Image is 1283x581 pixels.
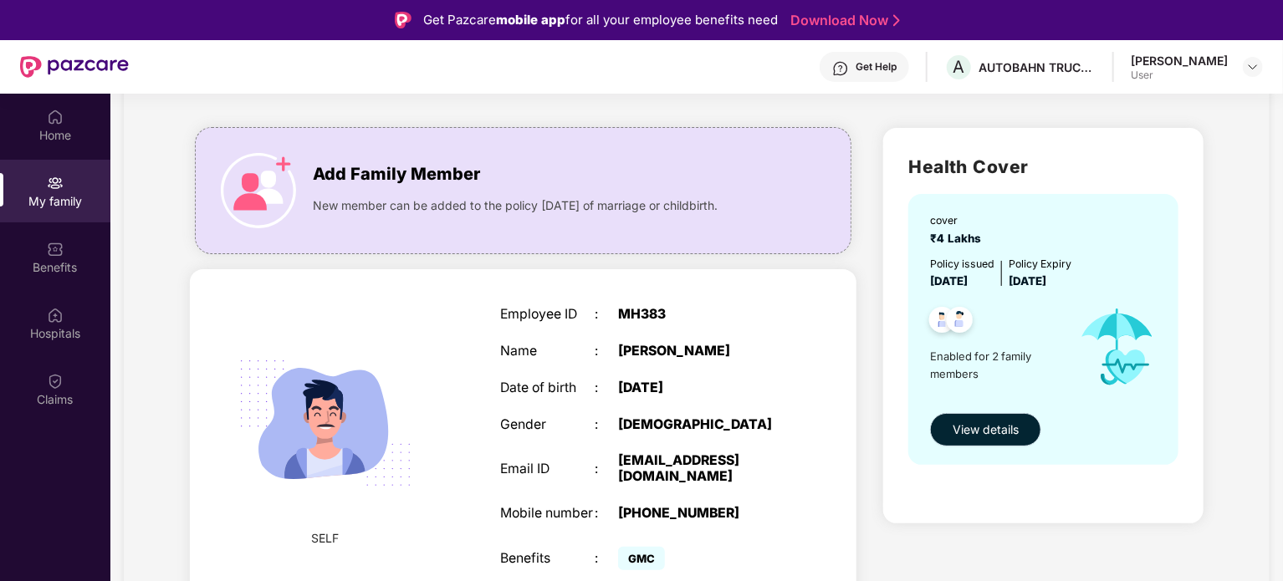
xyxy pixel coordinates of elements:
[1131,53,1228,69] div: [PERSON_NAME]
[47,241,64,257] img: svg+xml;base64,PHN2ZyBpZD0iQmVuZWZpdHMiIHhtbG5zPSJodHRwOi8vd3d3LnczLm9yZy8yMDAwL3N2ZyIgd2lkdGg9Ij...
[618,453,784,485] div: [EMAIL_ADDRESS][DOMAIN_NAME]
[595,307,618,323] div: :
[500,380,595,396] div: Date of birth
[47,307,64,324] img: svg+xml;base64,PHN2ZyBpZD0iSG9zcGl0YWxzIiB4bWxucz0iaHR0cDovL3d3dy53My5vcmcvMjAwMC9zdmciIHdpZHRoPS...
[893,12,900,29] img: Stroke
[618,307,784,323] div: MH383
[313,161,480,187] span: Add Family Member
[500,417,595,433] div: Gender
[423,10,778,30] div: Get Pazcare for all your employee benefits need
[618,506,784,522] div: [PHONE_NUMBER]
[500,461,595,477] div: Email ID
[832,60,849,77] img: svg+xml;base64,PHN2ZyBpZD0iSGVscC0zMngzMiIgeG1sbnM9Imh0dHA6Ly93d3cudzMub3JnLzIwMDAvc3ZnIiB3aWR0aD...
[313,196,718,215] span: New member can be added to the policy [DATE] of marriage or childbirth.
[496,12,565,28] strong: mobile app
[1131,69,1228,82] div: User
[500,307,595,323] div: Employee ID
[595,551,618,567] div: :
[395,12,411,28] img: Logo
[500,506,595,522] div: Mobile number
[979,59,1096,75] div: AUTOBAHN TRUCKING
[930,348,1064,382] span: Enabled for 2 family members
[595,506,618,522] div: :
[618,547,665,570] span: GMC
[221,153,296,228] img: icon
[1246,60,1260,74] img: svg+xml;base64,PHN2ZyBpZD0iRHJvcGRvd24tMzJ4MzIiIHhtbG5zPSJodHRwOi8vd3d3LnczLm9yZy8yMDAwL3N2ZyIgd2...
[219,317,432,529] img: svg+xml;base64,PHN2ZyB4bWxucz0iaHR0cDovL3d3dy53My5vcmcvMjAwMC9zdmciIHdpZHRoPSIyMjQiIGhlaWdodD0iMT...
[856,60,897,74] div: Get Help
[1009,274,1046,288] span: [DATE]
[47,373,64,390] img: svg+xml;base64,PHN2ZyBpZD0iQ2xhaW0iIHhtbG5zPSJodHRwOi8vd3d3LnczLm9yZy8yMDAwL3N2ZyIgd2lkdGg9IjIwIi...
[595,380,618,396] div: :
[790,12,895,29] a: Download Now
[1065,290,1170,404] img: icon
[595,461,618,477] div: :
[930,256,994,272] div: Policy issued
[930,413,1041,446] button: View details
[953,57,965,77] span: A
[20,56,129,78] img: New Pazcare Logo
[939,302,980,343] img: svg+xml;base64,PHN2ZyB4bWxucz0iaHR0cDovL3d3dy53My5vcmcvMjAwMC9zdmciIHdpZHRoPSI0OC45NDMiIGhlaWdodD...
[930,212,988,228] div: cover
[930,232,988,245] span: ₹4 Lakhs
[500,551,595,567] div: Benefits
[922,302,963,343] img: svg+xml;base64,PHN2ZyB4bWxucz0iaHR0cDovL3d3dy53My5vcmcvMjAwMC9zdmciIHdpZHRoPSI0OC45NDMiIGhlaWdodD...
[47,109,64,125] img: svg+xml;base64,PHN2ZyBpZD0iSG9tZSIgeG1sbnM9Imh0dHA6Ly93d3cudzMub3JnLzIwMDAvc3ZnIiB3aWR0aD0iMjAiIG...
[618,380,784,396] div: [DATE]
[618,417,784,433] div: [DEMOGRAPHIC_DATA]
[930,274,968,288] span: [DATE]
[953,420,1019,439] span: View details
[500,344,595,359] div: Name
[312,529,340,548] span: SELF
[1009,256,1071,272] div: Policy Expiry
[47,175,64,191] img: svg+xml;base64,PHN2ZyB3aWR0aD0iMjAiIGhlaWdodD0iMjAiIHZpZXdCb3g9IjAgMCAyMCAyMCIgZmlsbD0ibm9uZSIgeG...
[618,344,784,359] div: [PERSON_NAME]
[595,417,618,433] div: :
[908,153,1178,181] h2: Health Cover
[595,344,618,359] div: :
